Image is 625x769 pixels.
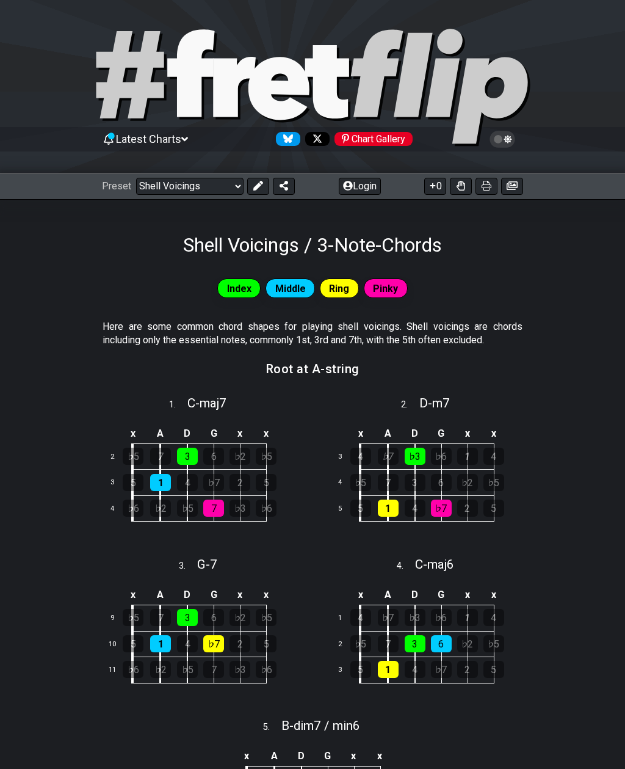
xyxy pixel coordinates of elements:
td: x [253,585,280,605]
div: 1 [378,500,399,517]
td: A [374,424,402,444]
td: 5 [331,495,360,522]
div: ♭7 [431,500,452,517]
div: ♭2 [457,474,478,491]
td: G [314,746,341,767]
td: 3 [331,443,360,470]
span: 1 . [169,398,187,412]
span: D - m7 [419,396,450,410]
div: 4 [483,448,504,465]
div: ♭7 [431,661,452,678]
td: 11 [103,657,132,683]
div: ♭2 [150,661,171,678]
div: 4 [405,661,425,678]
div: ♭5 [123,448,143,465]
button: Login [339,178,381,195]
div: 4 [350,448,371,465]
div: ♭5 [350,474,371,491]
td: G [201,585,227,605]
td: G [428,424,454,444]
span: Middle [275,280,306,297]
div: ♭6 [256,500,276,517]
div: 5 [350,500,371,517]
td: x [119,585,147,605]
div: 2 [229,474,250,491]
div: 6 [431,474,452,491]
div: Chart Gallery [334,132,413,146]
div: 5 [483,500,504,517]
span: G - 7 [197,557,217,572]
span: Toggle light / dark theme [496,134,510,145]
td: 2 [103,443,132,470]
div: 5 [256,474,276,491]
td: x [253,424,280,444]
td: x [227,585,253,605]
span: C - maj7 [187,396,226,410]
div: 6 [431,635,452,652]
div: 4 [483,609,504,626]
td: G [201,424,227,444]
td: D [402,424,428,444]
span: Ring [329,280,349,297]
td: 4 [103,495,132,522]
a: #fretflip at Pinterest [330,132,413,146]
td: x [480,585,507,605]
a: Follow #fretflip at Bluesky [271,132,300,146]
div: 3 [405,474,425,491]
td: x [119,424,147,444]
div: 2 [457,661,478,678]
h1: Shell Voicings / 3-Note-Chords [183,233,442,257]
div: 1 [457,609,478,626]
div: ♭2 [229,448,250,465]
div: 1 [457,448,478,465]
button: Create image [501,178,523,195]
td: x [233,746,261,767]
div: 4 [405,500,425,517]
button: Share Preset [273,178,295,195]
span: 4 . [397,559,415,573]
div: 3 [177,448,198,465]
span: Latest Charts [116,133,181,145]
div: ♭3 [229,661,250,678]
div: ♭3 [229,500,250,517]
td: x [454,585,480,605]
div: 7 [378,474,399,491]
div: 1 [150,635,171,652]
td: A [261,746,288,767]
div: ♭5 [256,448,276,465]
td: 4 [331,470,360,496]
td: D [174,585,201,605]
button: Edit Preset [247,178,269,195]
td: D [287,746,314,767]
div: 1 [378,661,399,678]
span: B - dim7 / min6 [281,718,360,733]
button: 0 [424,178,446,195]
div: ♭7 [203,635,224,652]
td: D [402,585,428,605]
div: ♭5 [177,661,198,678]
div: ♭2 [457,635,478,652]
div: ♭2 [229,609,250,626]
span: C - maj6 [415,557,454,572]
div: ♭7 [203,474,224,491]
div: 3 [405,635,425,652]
div: ♭5 [123,609,143,626]
div: 6 [203,448,224,465]
span: 2 . [401,398,419,412]
h3: Root at A-string [266,362,359,376]
td: 3 [331,657,360,683]
span: Index [227,280,251,297]
td: 9 [103,605,132,631]
div: ♭5 [483,635,504,652]
td: A [147,585,175,605]
button: Toggle Dexterity for all fretkits [450,178,472,195]
div: 5 [256,635,276,652]
td: 1 [331,605,360,631]
td: x [347,585,375,605]
select: Preset [136,178,244,195]
div: 7 [203,661,224,678]
div: 4 [177,635,198,652]
div: 5 [483,661,504,678]
div: ♭3 [405,609,425,626]
td: 2 [331,631,360,657]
